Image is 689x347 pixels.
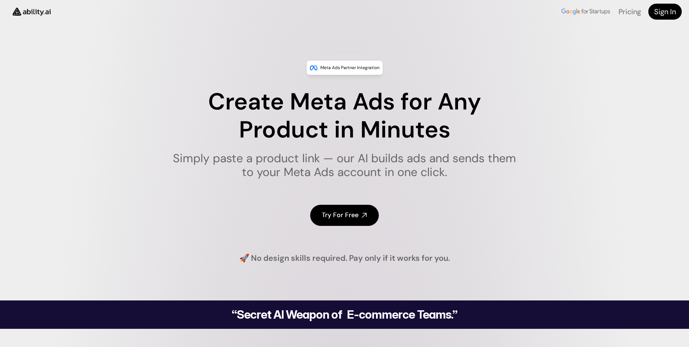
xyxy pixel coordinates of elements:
[320,64,380,71] p: Meta Ads Partner Integration
[168,151,521,179] h1: Simply paste a product link — our AI builds ads and sends them to your Meta Ads account in one cl...
[654,7,676,17] h4: Sign In
[322,211,358,220] h4: Try For Free
[648,4,682,20] a: Sign In
[213,309,476,320] h2: “Secret AI Weapon of E-commerce Teams.”
[168,88,521,144] h1: Create Meta Ads for Any Product in Minutes
[310,205,379,226] a: Try For Free
[239,253,450,264] h4: 🚀 No design skills required. Pay only if it works for you.
[619,7,641,16] a: Pricing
